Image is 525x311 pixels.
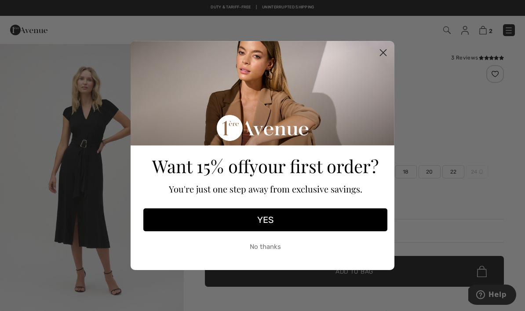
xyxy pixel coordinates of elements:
span: You're just one step away from exclusive savings. [169,183,362,195]
button: Close dialog [376,45,391,60]
span: Want 15% off [152,154,249,178]
button: YES [143,208,387,231]
button: No thanks [143,236,387,258]
span: Help [20,6,38,14]
span: your first order? [249,154,379,178]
